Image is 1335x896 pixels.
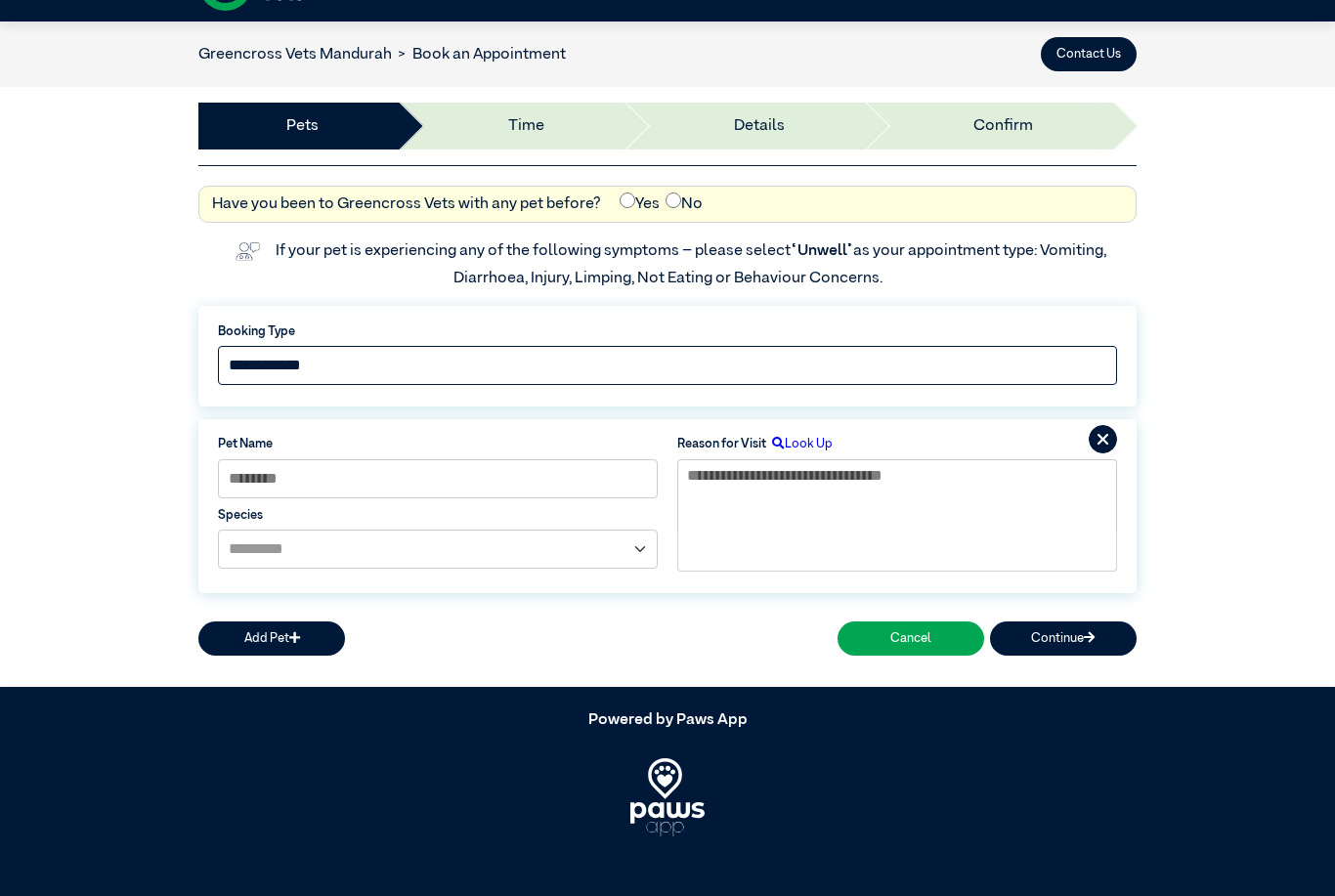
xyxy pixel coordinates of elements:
label: Pet Name [218,435,658,453]
button: Add Pet [198,621,345,656]
img: vet [229,235,266,267]
label: No [666,192,703,216]
img: PawsApp [630,758,706,836]
label: Yes [620,192,660,216]
label: If your pet is experiencing any of the following symptoms – please select as your appointment typ... [276,243,1109,286]
button: Continue [990,621,1137,656]
button: Cancel [838,621,984,656]
input: No [666,192,681,208]
label: Booking Type [218,322,1117,341]
input: Yes [620,192,635,208]
nav: breadcrumb [198,43,566,66]
a: Pets [286,114,319,138]
label: Look Up [766,435,833,453]
li: Book an Appointment [392,43,566,66]
a: Greencross Vets Mandurah [198,47,392,63]
h5: Powered by Paws App [198,711,1137,730]
button: Contact Us [1041,37,1137,71]
label: Reason for Visit [677,435,766,453]
label: Have you been to Greencross Vets with any pet before? [212,192,601,216]
span: “Unwell” [791,243,853,259]
label: Species [218,506,658,525]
